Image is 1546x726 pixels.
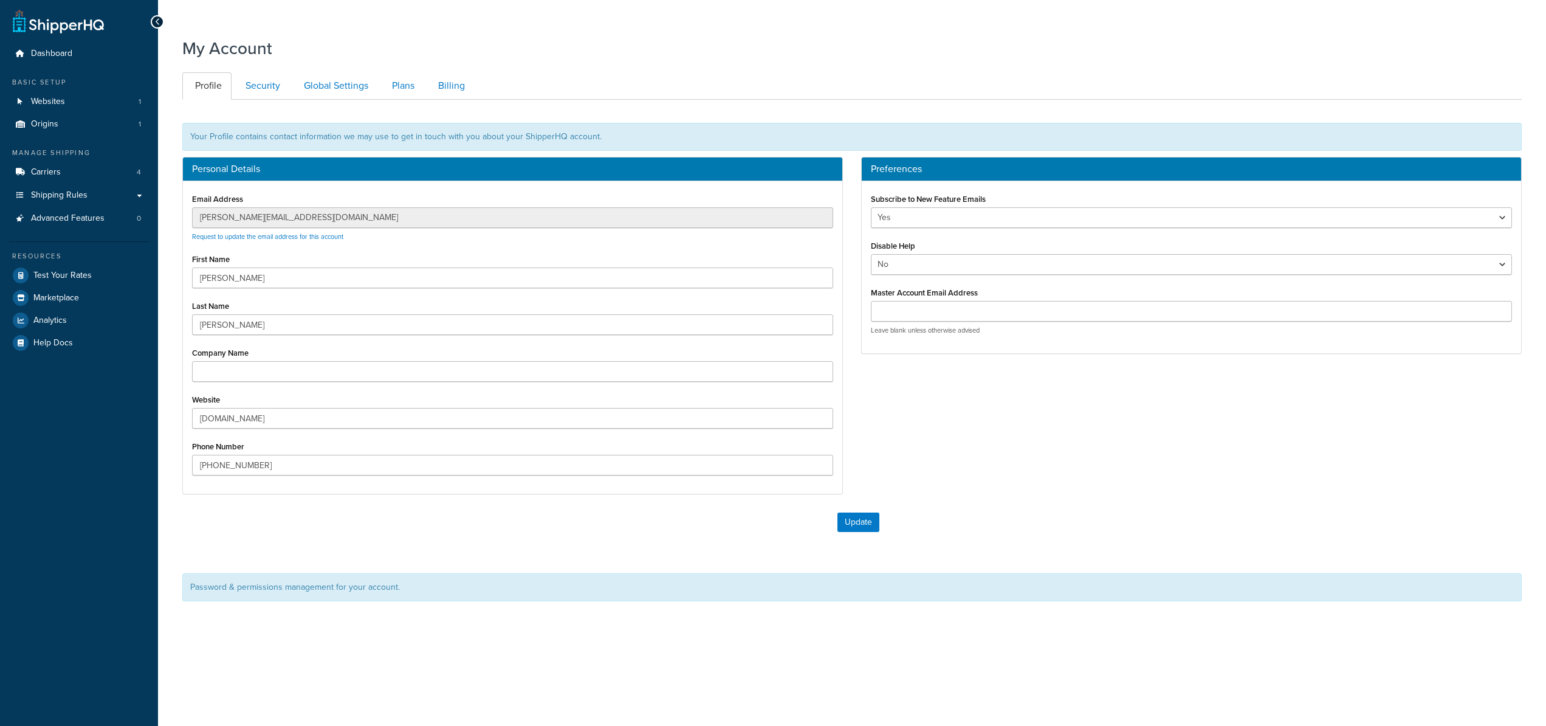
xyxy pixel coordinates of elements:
h3: Personal Details [192,164,833,175]
a: Billing [425,72,475,100]
button: Update [837,513,879,532]
a: Analytics [9,309,149,331]
span: Dashboard [31,49,72,59]
a: Security [233,72,290,100]
li: Websites [9,91,149,113]
a: ShipperHQ Home [13,9,104,33]
span: Analytics [33,316,67,326]
p: Leave blank unless otherwise advised [871,326,1512,335]
a: Plans [379,72,424,100]
span: 0 [137,213,141,224]
span: Shipping Rules [31,190,88,201]
label: Subscribe to New Feature Emails [871,195,986,204]
a: Shipping Rules [9,184,149,207]
div: Basic Setup [9,77,149,88]
a: Profile [182,72,232,100]
span: Carriers [31,167,61,178]
div: Manage Shipping [9,148,149,158]
label: Disable Help [871,241,915,251]
span: 4 [137,167,141,178]
label: Master Account Email Address [871,288,978,297]
li: Advanced Features [9,207,149,230]
span: Help Docs [33,338,73,348]
a: Marketplace [9,287,149,309]
div: Your Profile contains contact information we may use to get in touch with you about your ShipperH... [182,123,1522,151]
li: Origins [9,113,149,136]
a: Advanced Features 0 [9,207,149,230]
div: Resources [9,251,149,261]
span: Origins [31,119,58,130]
a: Request to update the email address for this account [192,232,343,241]
span: 1 [139,119,141,130]
a: Help Docs [9,332,149,354]
div: Password & permissions management for your account. [182,573,1522,601]
a: Global Settings [291,72,378,100]
span: 1 [139,97,141,107]
a: Carriers 4 [9,161,149,184]
label: Email Address [192,195,243,204]
a: Dashboard [9,43,149,65]
label: First Name [192,255,230,264]
h1: My Account [182,36,272,60]
a: Test Your Rates [9,264,149,286]
label: Website [192,395,220,404]
li: Carriers [9,161,149,184]
span: Marketplace [33,293,79,303]
span: Websites [31,97,65,107]
span: Test Your Rates [33,271,92,281]
label: Last Name [192,302,229,311]
h3: Preferences [871,164,1512,175]
label: Company Name [192,348,249,358]
a: Origins 1 [9,113,149,136]
a: Websites 1 [9,91,149,113]
label: Phone Number [192,442,244,451]
span: Advanced Features [31,213,105,224]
